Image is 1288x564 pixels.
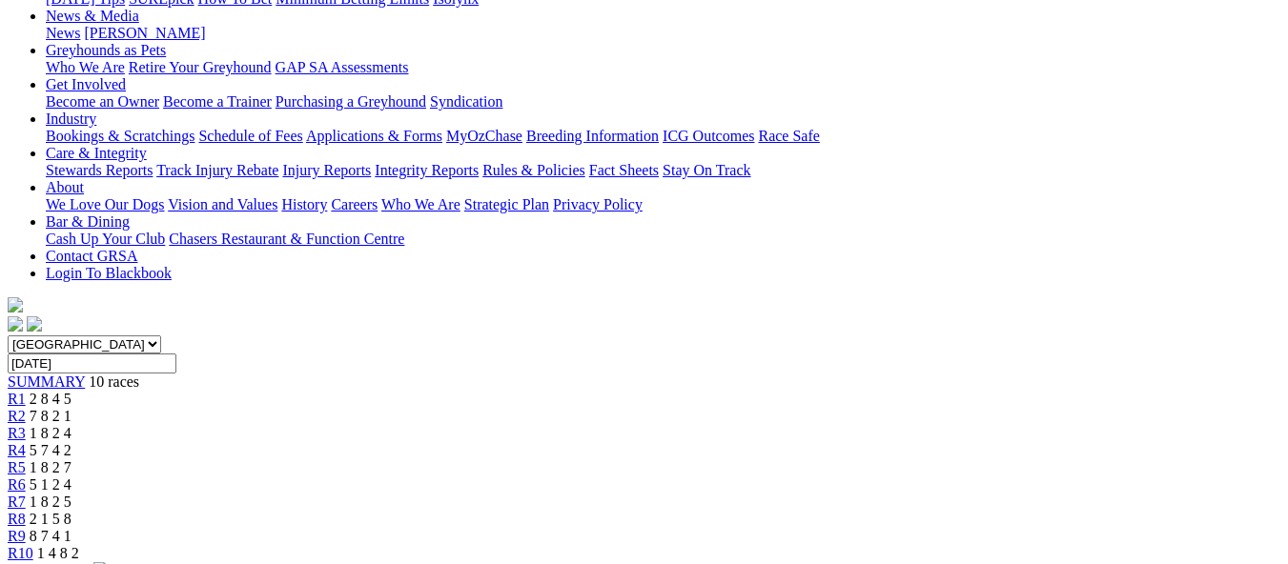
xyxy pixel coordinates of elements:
a: R4 [8,442,26,458]
a: Greyhounds as Pets [46,42,166,58]
a: Bookings & Scratchings [46,128,194,144]
a: Cash Up Your Club [46,231,165,247]
a: Careers [331,196,378,212]
div: News & Media [46,25,1280,42]
a: Become a Trainer [163,93,272,110]
div: Greyhounds as Pets [46,59,1280,76]
a: R3 [8,425,26,441]
span: 1 8 2 4 [30,425,72,441]
a: Chasers Restaurant & Function Centre [169,231,404,247]
a: Contact GRSA [46,248,137,264]
a: MyOzChase [446,128,522,144]
div: About [46,196,1280,213]
a: Who We Are [46,59,125,75]
span: 10 races [89,373,139,390]
a: Become an Owner [46,93,159,110]
a: Schedule of Fees [198,128,302,144]
a: Stay On Track [663,162,750,178]
a: ICG Outcomes [663,128,754,144]
span: 2 8 4 5 [30,391,72,407]
a: Stewards Reports [46,162,153,178]
a: Who We Are [381,196,460,212]
a: History [281,196,327,212]
a: R5 [8,459,26,475]
a: News & Media [46,8,139,24]
span: 7 8 2 1 [30,408,72,424]
a: GAP SA Assessments [276,59,409,75]
a: SUMMARY [8,373,85,390]
a: R6 [8,476,26,493]
input: Select date [8,353,176,373]
div: Bar & Dining [46,231,1280,248]
span: 1 8 2 5 [30,493,72,510]
a: Applications & Forms [306,128,442,144]
a: R10 [8,545,33,561]
span: 5 1 2 4 [30,476,72,493]
a: Bar & Dining [46,213,130,230]
div: Get Involved [46,93,1280,111]
a: Rules & Policies [482,162,585,178]
div: Care & Integrity [46,162,1280,179]
a: Purchasing a Greyhound [276,93,426,110]
span: 5 7 4 2 [30,442,72,458]
a: Integrity Reports [375,162,479,178]
span: 1 8 2 7 [30,459,72,475]
a: About [46,179,84,195]
span: 2 1 5 8 [30,511,72,527]
a: [PERSON_NAME] [84,25,205,41]
a: Injury Reports [282,162,371,178]
a: R8 [8,511,26,527]
a: Get Involved [46,76,126,92]
a: News [46,25,80,41]
a: Race Safe [758,128,819,144]
img: facebook.svg [8,316,23,332]
a: Strategic Plan [464,196,549,212]
a: Fact Sheets [589,162,659,178]
span: 8 7 4 1 [30,528,72,544]
a: Retire Your Greyhound [129,59,272,75]
a: Login To Blackbook [46,265,172,281]
a: R7 [8,493,26,510]
a: R1 [8,391,26,407]
img: twitter.svg [27,316,42,332]
a: We Love Our Dogs [46,196,164,212]
div: Industry [46,128,1280,145]
a: Track Injury Rebate [156,162,278,178]
a: Care & Integrity [46,145,147,161]
a: R2 [8,408,26,424]
a: R9 [8,528,26,544]
a: Privacy Policy [553,196,643,212]
a: Syndication [430,93,502,110]
a: Industry [46,111,96,127]
a: Vision and Values [168,196,277,212]
a: Breeding Information [526,128,659,144]
span: 1 4 8 2 [37,545,79,561]
img: logo-grsa-white.png [8,297,23,312]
